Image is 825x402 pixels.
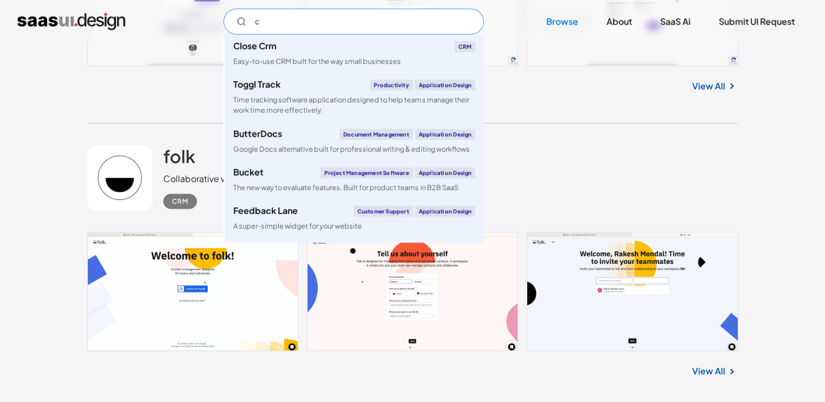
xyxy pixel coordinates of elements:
div: Project Management Software [321,167,412,178]
div: Collaborative workspace for all your team’s relationships. [163,172,397,185]
div: A super-simple widget for your website [233,221,362,231]
div: The new way to evaluate features. Built for product teams in B2B SaaS [233,183,458,193]
div: Customer Support [354,206,413,217]
a: Close CrmCRMEasy-to-use CRM built for the way small businesses [225,35,484,73]
div: Document Management [340,129,413,140]
div: CRM [455,41,476,52]
div: ButterDocs [233,129,282,138]
a: View All [692,365,725,378]
div: Application Design [415,80,476,90]
div: Application Design [415,129,476,140]
a: ButterDocsDocument ManagementApplication DesignGoogle Docs alternative built for professional wri... [225,122,484,161]
a: Submit UI Request [706,10,808,34]
a: About [593,10,645,34]
a: SaaS Ai [647,10,704,34]
div: Application Design [415,206,476,217]
a: View All [692,80,725,93]
div: Feedback Lane [233,206,298,215]
div: Google Docs alternative built for professional writing & editing workflows [233,144,469,154]
h2: folk [163,145,195,167]
div: Application Design [415,167,476,178]
a: BucketProject Management SoftwareApplication DesignThe new way to evaluate features. Built for pr... [225,161,484,199]
a: Toggl TrackProductivityApplication DesignTime tracking software application designed to help team... [225,73,484,122]
div: Bucket [233,168,264,177]
div: Productivity [370,80,412,90]
a: SimplePracticeEHR SoftwareApplication DesignEHR Software for Health & Wellness Professionals [225,238,484,276]
a: home [17,13,125,30]
div: Time tracking software application designed to help teams manage their work time more effectively. [233,95,475,115]
a: folk [163,145,195,172]
input: Search UI designs you're looking for... [223,9,484,35]
a: Feedback LaneCustomer SupportApplication DesignA super-simple widget for your website [225,199,484,238]
div: Toggl Track [233,80,280,89]
div: Easy-to-use CRM built for the way small businesses [233,56,401,67]
form: Email Form [223,9,484,35]
div: CRM [172,195,188,208]
a: Browse [533,10,591,34]
div: Close Crm [233,42,277,50]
